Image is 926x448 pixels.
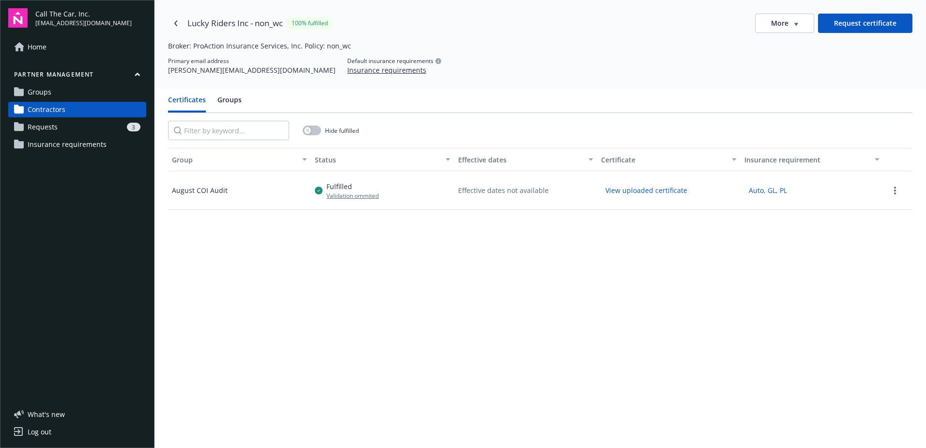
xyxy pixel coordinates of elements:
[172,185,228,195] div: August COI Audit
[326,192,379,200] div: Validation ommited
[28,409,65,419] span: What ' s new
[8,137,146,152] a: Insurance requirements
[454,148,597,171] button: Effective dates
[28,119,58,135] span: Requests
[771,18,788,28] span: More
[172,155,296,165] div: Group
[28,137,107,152] span: Insurance requirements
[741,148,883,171] button: Insurance requirement
[168,148,311,171] button: Group
[8,409,80,419] button: What's new
[755,14,814,33] button: More
[597,148,740,171] button: Certificate
[889,185,901,196] a: more
[127,123,140,131] div: 3
[28,84,51,100] span: Groups
[326,181,379,192] div: Fulfilled
[168,65,336,75] div: [PERSON_NAME][EMAIL_ADDRESS][DOMAIN_NAME]
[8,8,28,28] img: navigator-logo.svg
[168,41,602,51] div: Broker: ProAction Insurance Services, Inc. Policy: non_wc
[347,57,441,65] div: Default insurance requirements
[35,8,146,28] button: Call The Car, Inc.[EMAIL_ADDRESS][DOMAIN_NAME]
[8,70,146,82] button: Partner management
[217,95,242,112] button: Groups
[311,148,454,171] button: Status
[287,17,333,29] div: 100% fulfilled
[818,14,912,33] button: Request certificate
[8,119,146,135] a: Requests3
[744,155,869,165] div: Insurance requirement
[187,17,283,30] div: Lucky Riders Inc - non_wc
[458,155,583,165] div: Effective dates
[28,102,65,117] span: Contractors
[168,95,206,112] button: Certificates
[601,183,692,198] button: View uploaded certificate
[168,57,336,65] div: Primary email address
[601,155,725,165] div: Certificate
[35,19,132,28] span: [EMAIL_ADDRESS][DOMAIN_NAME]
[347,65,426,75] button: Insurance requirements
[744,183,791,198] button: Auto, GL, PL
[35,9,132,19] span: Call The Car, Inc.
[168,16,184,31] a: Navigate back
[315,155,439,165] div: Status
[168,121,289,140] input: Filter by keyword...
[8,39,146,55] a: Home
[8,102,146,117] a: Contractors
[28,424,51,440] div: Log out
[28,39,46,55] span: Home
[8,84,146,100] a: Groups
[458,185,549,195] div: Effective dates not available
[325,127,359,135] span: Hide fulfilled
